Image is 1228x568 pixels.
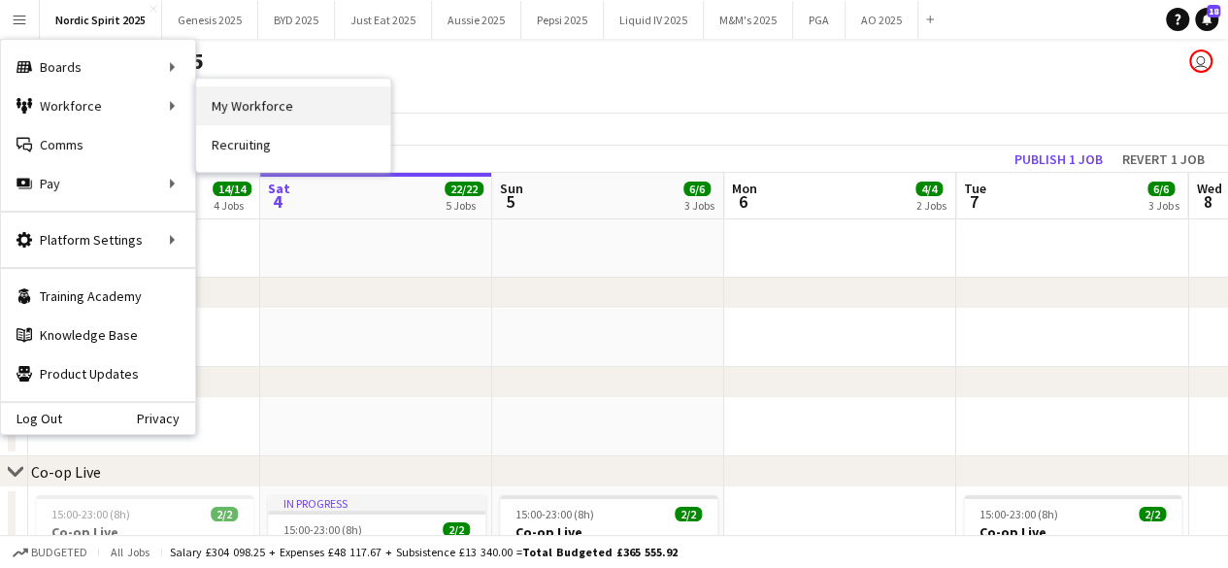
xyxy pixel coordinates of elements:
[846,1,918,39] button: AO 2025
[1148,198,1178,213] div: 3 Jobs
[500,523,717,541] h3: Co-op Live
[265,190,290,213] span: 4
[107,545,153,559] span: All jobs
[258,1,335,39] button: BYD 2025
[1193,190,1221,213] span: 8
[1196,180,1221,197] span: Wed
[211,507,238,521] span: 2/2
[521,1,604,39] button: Pepsi 2025
[1,164,195,203] div: Pay
[1195,8,1218,31] a: 18
[1,48,195,86] div: Boards
[1,277,195,316] a: Training Academy
[497,190,523,213] span: 5
[31,546,87,559] span: Budgeted
[51,507,130,521] span: 15:00-23:00 (8h)
[683,182,711,196] span: 6/6
[916,198,946,213] div: 2 Jobs
[214,198,250,213] div: 4 Jobs
[283,522,362,537] span: 15:00-23:00 (8h)
[1,316,195,354] a: Knowledge Base
[36,523,253,541] h3: Co-op Live
[1007,147,1111,172] button: Publish 1 job
[445,182,483,196] span: 22/22
[1,125,195,164] a: Comms
[1,86,195,125] div: Workforce
[515,507,594,521] span: 15:00-23:00 (8h)
[162,1,258,39] button: Genesis 2025
[704,1,793,39] button: M&M's 2025
[732,180,757,197] span: Mon
[1189,50,1212,73] app-user-avatar: Rosie Benjamin
[170,545,678,559] div: Salary £304 098.25 + Expenses £48 117.67 + Subsistence £13 340.00 =
[446,198,482,213] div: 5 Jobs
[793,1,846,39] button: PGA
[675,507,702,521] span: 2/2
[335,1,432,39] button: Just Eat 2025
[443,522,470,537] span: 2/2
[522,545,678,559] span: Total Budgeted £365 555.92
[1139,507,1166,521] span: 2/2
[196,86,390,125] a: My Workforce
[1,411,62,426] a: Log Out
[268,180,290,197] span: Sat
[1207,5,1220,17] span: 18
[10,542,90,563] button: Budgeted
[268,495,485,511] div: In progress
[31,462,101,482] div: Co-op Live
[915,182,943,196] span: 4/4
[196,125,390,164] a: Recruiting
[137,411,195,426] a: Privacy
[40,1,162,39] button: Nordic Spirit 2025
[1,354,195,393] a: Product Updates
[1114,147,1212,172] button: Revert 1 job
[213,182,251,196] span: 14/14
[684,198,714,213] div: 3 Jobs
[1,220,195,259] div: Platform Settings
[964,523,1181,541] h3: Co-op Live
[500,180,523,197] span: Sun
[979,507,1058,521] span: 15:00-23:00 (8h)
[1147,182,1175,196] span: 6/6
[961,190,986,213] span: 7
[604,1,704,39] button: Liquid IV 2025
[432,1,521,39] button: Aussie 2025
[964,180,986,197] span: Tue
[729,190,757,213] span: 6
